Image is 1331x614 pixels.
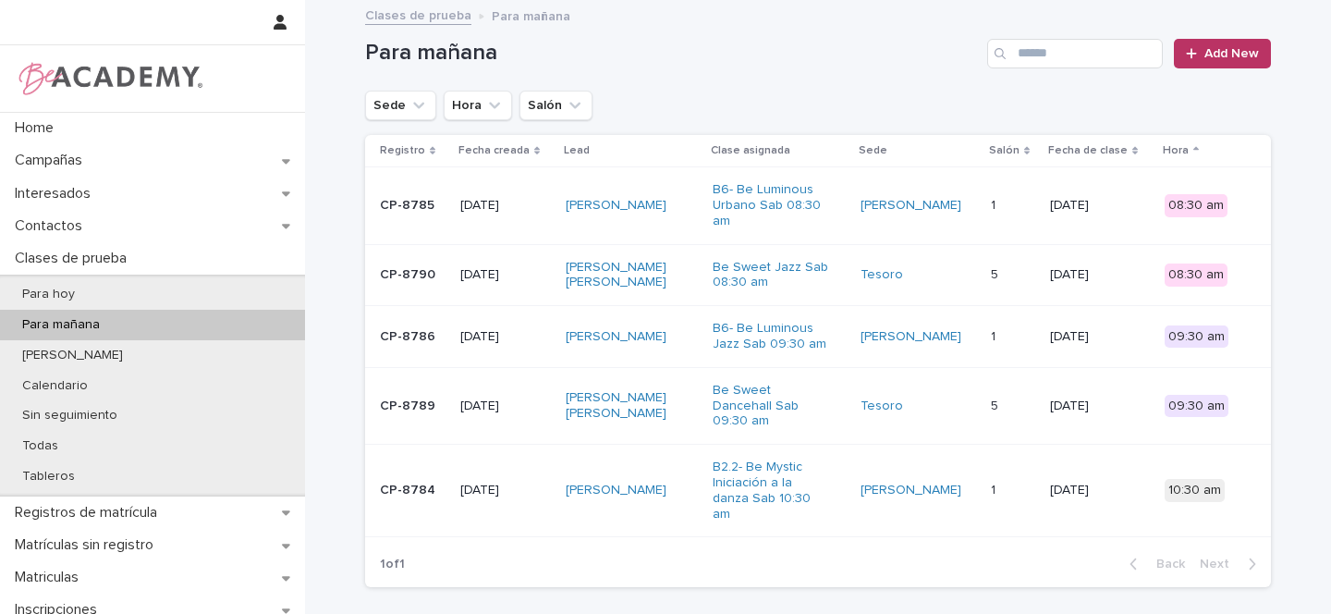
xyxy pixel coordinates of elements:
[1050,329,1150,345] p: [DATE]
[1048,141,1128,161] p: Fecha de clase
[365,167,1271,244] tr: CP-8785[DATE][PERSON_NAME] B6- Be Luminous Urbano Sab 08:30 am [PERSON_NAME] 11 [DATE]08:30 am
[7,469,90,485] p: Tableros
[460,399,550,414] p: [DATE]
[7,185,105,203] p: Interesados
[861,198,961,214] a: [PERSON_NAME]
[566,198,666,214] a: [PERSON_NAME]
[1204,47,1259,60] span: Add New
[15,60,204,97] img: WPrjXfSUmiLcdUfaYY4Q
[365,542,420,587] p: 1 of 1
[7,348,138,363] p: [PERSON_NAME]
[492,5,570,25] p: Para mañana
[1174,39,1271,68] a: Add New
[460,198,550,214] p: [DATE]
[987,39,1163,68] input: Search
[1050,483,1150,498] p: [DATE]
[365,91,436,120] button: Sede
[566,260,681,291] a: [PERSON_NAME] [PERSON_NAME]
[1165,325,1228,349] div: 09:30 am
[7,378,103,394] p: Calendario
[1165,264,1227,287] div: 08:30 am
[380,483,446,498] p: CP-8784
[7,438,73,454] p: Todas
[1115,556,1192,572] button: Back
[7,119,68,137] p: Home
[861,399,903,414] a: Tesoro
[365,40,980,67] h1: Para mañana
[365,244,1271,306] tr: CP-8790[DATE][PERSON_NAME] [PERSON_NAME] Be Sweet Jazz Sab 08:30 am Tesoro 55 [DATE]08:30 am
[380,267,446,283] p: CP-8790
[713,383,828,429] a: Be Sweet Dancehall Sab 09:30 am
[1050,399,1150,414] p: [DATE]
[365,4,471,25] a: Clases de prueba
[380,329,446,345] p: CP-8786
[7,317,115,333] p: Para mañana
[991,325,999,345] p: 1
[861,267,903,283] a: Tesoro
[713,321,828,352] a: B6- Be Luminous Jazz Sab 09:30 am
[458,141,530,161] p: Fecha creada
[1165,479,1225,502] div: 10:30 am
[7,287,90,302] p: Para hoy
[861,483,961,498] a: [PERSON_NAME]
[7,217,97,235] p: Contactos
[519,91,592,120] button: Salón
[7,250,141,267] p: Clases de prueba
[7,152,97,169] p: Campañas
[380,399,446,414] p: CP-8789
[380,198,446,214] p: CP-8785
[713,182,828,228] a: B6- Be Luminous Urbano Sab 08:30 am
[365,445,1271,537] tr: CP-8784[DATE][PERSON_NAME] B2.2- Be Mystic Iniciación a la danza Sab 10:30 am [PERSON_NAME] 11 [D...
[1165,395,1228,418] div: 09:30 am
[859,141,887,161] p: Sede
[991,479,999,498] p: 1
[713,460,828,522] a: B2.2- Be Mystic Iniciación a la danza Sab 10:30 am
[7,408,132,424] p: Sin seguimiento
[1163,141,1189,161] p: Hora
[365,367,1271,444] tr: CP-8789[DATE][PERSON_NAME] [PERSON_NAME] Be Sweet Dancehall Sab 09:30 am Tesoro 55 [DATE]09:30 am
[1145,558,1185,571] span: Back
[566,329,666,345] a: [PERSON_NAME]
[1050,267,1150,283] p: [DATE]
[380,141,425,161] p: Registro
[989,141,1020,161] p: Salón
[566,390,681,422] a: [PERSON_NAME] [PERSON_NAME]
[991,264,1002,283] p: 5
[564,141,590,161] p: Lead
[460,267,550,283] p: [DATE]
[991,194,999,214] p: 1
[460,329,550,345] p: [DATE]
[711,141,790,161] p: Clase asignada
[713,260,828,291] a: Be Sweet Jazz Sab 08:30 am
[460,483,550,498] p: [DATE]
[1165,194,1227,217] div: 08:30 am
[1192,556,1271,572] button: Next
[7,504,172,522] p: Registros de matrícula
[7,536,168,554] p: Matrículas sin registro
[1050,198,1150,214] p: [DATE]
[7,569,93,586] p: Matriculas
[861,329,961,345] a: [PERSON_NAME]
[566,483,666,498] a: [PERSON_NAME]
[991,395,1002,414] p: 5
[1200,558,1240,571] span: Next
[444,91,512,120] button: Hora
[365,306,1271,368] tr: CP-8786[DATE][PERSON_NAME] B6- Be Luminous Jazz Sab 09:30 am [PERSON_NAME] 11 [DATE]09:30 am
